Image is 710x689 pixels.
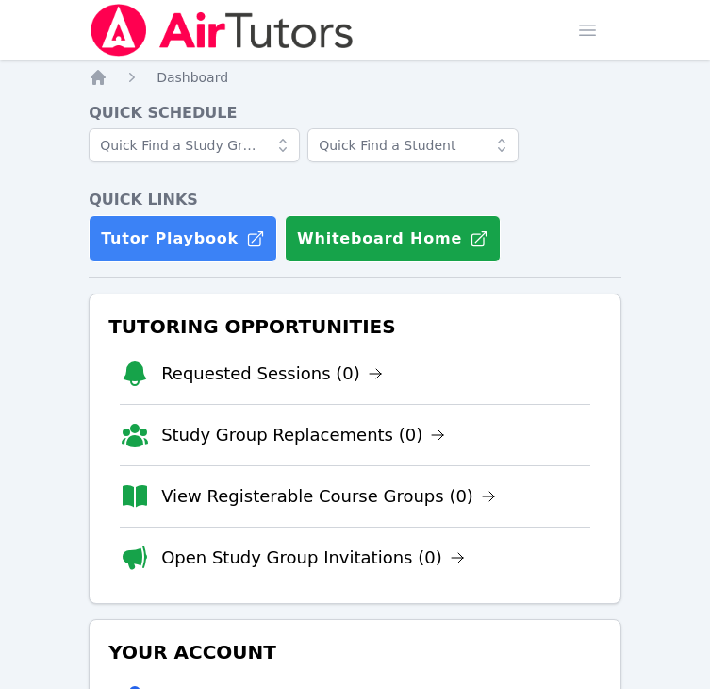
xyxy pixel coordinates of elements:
[161,422,445,448] a: Study Group Replacements (0)
[285,215,501,262] button: Whiteboard Home
[307,128,519,162] input: Quick Find a Student
[89,68,621,87] nav: Breadcrumb
[157,70,228,85] span: Dashboard
[157,68,228,87] a: Dashboard
[105,310,605,344] h3: Tutoring Opportunities
[89,215,277,262] a: Tutor Playbook
[89,128,300,162] input: Quick Find a Study Group
[161,483,496,510] a: View Registerable Course Groups (0)
[89,189,621,211] h4: Quick Links
[89,4,355,57] img: Air Tutors
[161,361,383,387] a: Requested Sessions (0)
[89,102,621,125] h4: Quick Schedule
[161,545,465,571] a: Open Study Group Invitations (0)
[105,635,605,669] h3: Your Account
